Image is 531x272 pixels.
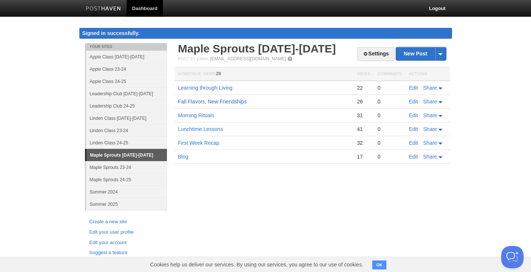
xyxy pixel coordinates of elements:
a: Learning through Living [178,85,233,91]
span: Share [423,85,437,91]
a: Leadership Club 24-25 [86,100,167,112]
a: Apple Class 23-24 [86,63,167,75]
a: Edit [409,140,418,146]
th: Comments [374,67,405,81]
a: [EMAIL_ADDRESS][DOMAIN_NAME] [210,56,286,61]
a: First Week Recap [178,140,219,146]
span: Share [423,154,437,160]
th: Views [353,67,374,81]
a: Edit your user profile [89,228,162,236]
a: Summer 2025 [86,198,167,210]
img: Posthaven-bar [86,6,121,12]
div: 0 [377,98,401,105]
span: Post by Email [178,57,209,61]
span: Share [423,112,437,118]
div: 26 [357,98,370,105]
div: 0 [377,140,401,146]
th: Homepage Views [174,67,353,81]
th: Actions [405,67,450,81]
a: Edit [409,99,418,105]
div: 31 [357,112,370,119]
span: Share [423,126,437,132]
div: 17 [357,153,370,160]
button: OK [372,260,387,269]
a: Apple Class [DATE]-[DATE] [86,51,167,63]
a: Leadership Club [DATE]-[DATE] [86,87,167,100]
a: Linden Class [DATE]-[DATE] [86,112,167,124]
a: Edit [409,85,418,91]
a: Edit [409,112,418,118]
span: Share [423,99,437,105]
a: Summer 2024 [86,186,167,198]
span: Share [423,140,437,146]
span: Cookies help us deliver our services. By using our services, you agree to our use of cookies. [143,257,371,272]
div: 22 [357,84,370,91]
a: Maple Sprouts [DATE]-[DATE] [178,42,336,55]
div: 0 [377,153,401,160]
a: Maple Sprouts 23-24 [86,161,167,173]
div: 32 [357,140,370,146]
a: Maple Sprouts 24-25 [86,173,167,186]
a: Edit your account [89,239,162,247]
a: Apple Class 24-25 [86,75,167,87]
div: 41 [357,126,370,132]
div: 0 [377,126,401,132]
a: Linden Class 24-25 [86,137,167,149]
a: Edit [409,126,418,132]
a: Blog [178,154,189,160]
a: Maple Sprouts [DATE]-[DATE] [86,149,167,161]
div: 0 [377,84,401,91]
a: Suggest a feature [89,249,162,257]
a: Fall Flavors, New Friendships [178,99,247,105]
a: Settings [357,47,394,61]
a: Edit [409,154,418,160]
div: Signed in successfully. [79,28,452,39]
li: Your Sites [85,43,167,51]
iframe: Help Scout Beacon - Open [501,246,524,268]
span: 28 [216,71,221,76]
a: Linden Class 23-24 [86,124,167,137]
a: Lunchtime Lessons [178,126,223,132]
a: New Post [396,47,446,60]
a: Morning Rituals [178,112,214,118]
a: Create a new site [89,218,162,226]
div: 0 [377,112,401,119]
